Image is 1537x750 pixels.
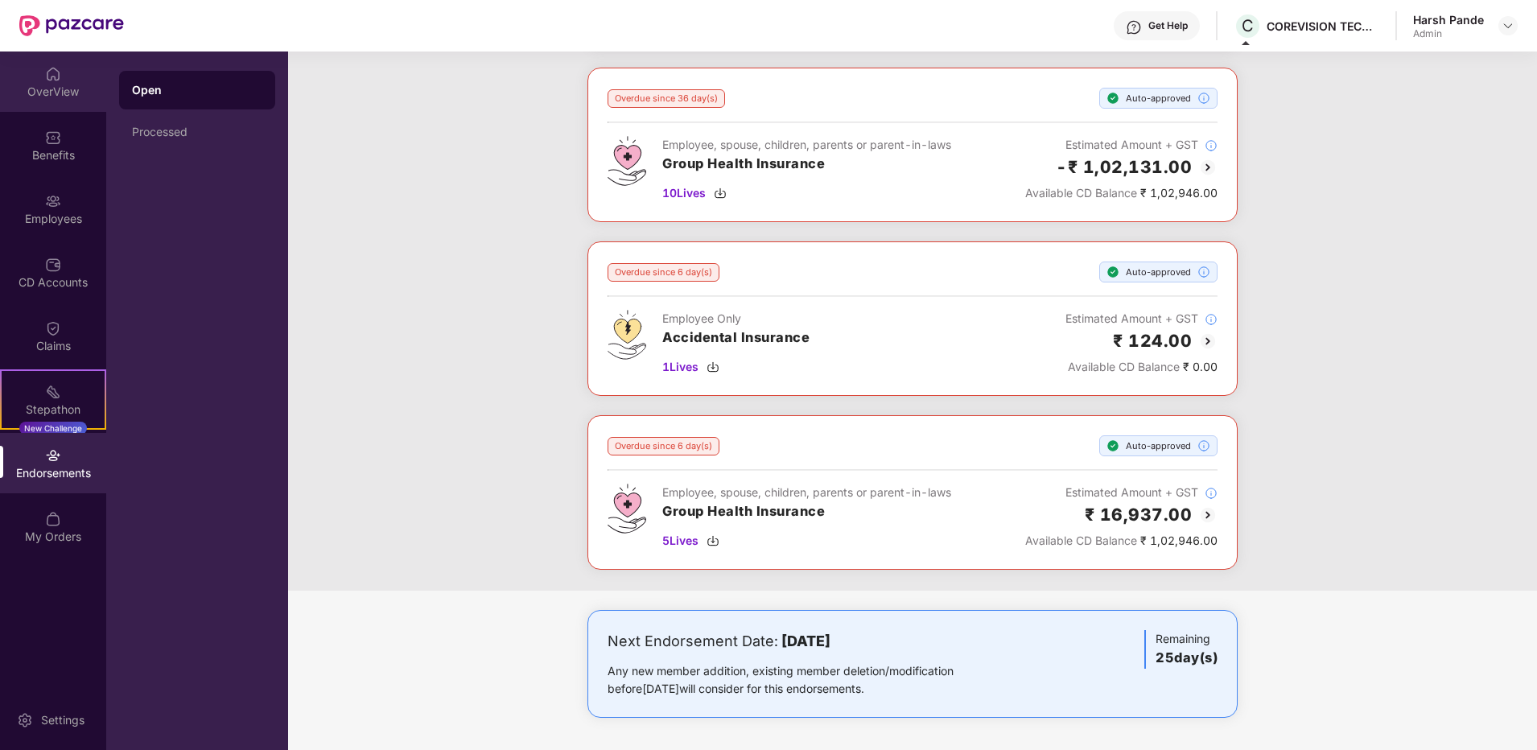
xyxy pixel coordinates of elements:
[1056,154,1192,180] h2: -₹ 1,02,131.00
[662,154,951,175] h3: Group Health Insurance
[608,136,646,186] img: svg+xml;base64,PHN2ZyB4bWxucz0iaHR0cDovL3d3dy53My5vcmcvMjAwMC9zdmciIHdpZHRoPSI0Ny43MTQiIGhlaWdodD...
[1198,505,1218,525] img: svg+xml;base64,PHN2ZyBpZD0iQmFjay0yMHgyMCIgeG1sbnM9Imh0dHA6Ly93d3cudzMub3JnLzIwMDAvc3ZnIiB3aWR0aD...
[1025,186,1137,200] span: Available CD Balance
[707,534,719,547] img: svg+xml;base64,PHN2ZyBpZD0iRG93bmxvYWQtMzJ4MzIiIHhtbG5zPSJodHRwOi8vd3d3LnczLm9yZy8yMDAwL3N2ZyIgd2...
[1205,487,1218,500] img: svg+xml;base64,PHN2ZyBpZD0iSW5mb18tXzMyeDMyIiBkYXRhLW5hbWU9IkluZm8gLSAzMngzMiIgeG1sbnM9Imh0dHA6Ly...
[45,320,61,336] img: svg+xml;base64,PHN2ZyBpZD0iQ2xhaW0iIHhtbG5zPSJodHRwOi8vd3d3LnczLm9yZy8yMDAwL3N2ZyIgd2lkdGg9IjIwIi...
[1267,19,1379,34] div: COREVISION TECHNOLOGY PRIVATE LIMITED
[662,501,951,522] h3: Group Health Insurance
[662,136,951,154] div: Employee, spouse, children, parents or parent-in-laws
[1198,158,1218,177] img: svg+xml;base64,PHN2ZyBpZD0iQmFjay0yMHgyMCIgeG1sbnM9Imh0dHA6Ly93d3cudzMub3JnLzIwMDAvc3ZnIiB3aWR0aD...
[1085,501,1193,528] h2: ₹ 16,937.00
[1144,630,1218,669] div: Remaining
[608,310,646,360] img: svg+xml;base64,PHN2ZyB4bWxucz0iaHR0cDovL3d3dy53My5vcmcvMjAwMC9zdmciIHdpZHRoPSI0OS4zMjEiIGhlaWdodD...
[662,310,810,328] div: Employee Only
[45,384,61,400] img: svg+xml;base64,PHN2ZyB4bWxucz0iaHR0cDovL3d3dy53My5vcmcvMjAwMC9zdmciIHdpZHRoPSIyMSIgaGVpZ2h0PSIyMC...
[608,263,719,282] div: Overdue since 6 day(s)
[714,187,727,200] img: svg+xml;base64,PHN2ZyBpZD0iRG93bmxvYWQtMzJ4MzIiIHhtbG5zPSJodHRwOi8vd3d3LnczLm9yZy8yMDAwL3N2ZyIgd2...
[1148,19,1188,32] div: Get Help
[45,193,61,209] img: svg+xml;base64,PHN2ZyBpZD0iRW1wbG95ZWVzIiB4bWxucz0iaHR0cDovL3d3dy53My5vcmcvMjAwMC9zdmciIHdpZHRoPS...
[1113,328,1192,354] h2: ₹ 124.00
[608,630,1004,653] div: Next Endorsement Date:
[1065,310,1218,328] div: Estimated Amount + GST
[1413,12,1484,27] div: Harsh Pande
[1197,439,1210,452] img: svg+xml;base64,PHN2ZyBpZD0iSW5mb18tXzMyeDMyIiBkYXRhLW5hbWU9IkluZm8gLSAzMngzMiIgeG1sbnM9Imh0dHA6Ly...
[45,447,61,464] img: svg+xml;base64,PHN2ZyBpZD0iRW5kb3JzZW1lbnRzIiB4bWxucz0iaHR0cDovL3d3dy53My5vcmcvMjAwMC9zdmciIHdpZH...
[608,437,719,455] div: Overdue since 6 day(s)
[608,662,1004,698] div: Any new member addition, existing member deletion/modification before [DATE] will consider for th...
[1106,266,1119,278] img: svg+xml;base64,PHN2ZyBpZD0iU3RlcC1Eb25lLTE2eDE2IiB4bWxucz0iaHR0cDovL3d3dy53My5vcmcvMjAwMC9zdmciIH...
[132,82,262,98] div: Open
[2,402,105,418] div: Stepathon
[1025,532,1218,550] div: ₹ 1,02,946.00
[45,511,61,527] img: svg+xml;base64,PHN2ZyBpZD0iTXlfT3JkZXJzIiBkYXRhLW5hbWU9Ik15IE9yZGVycyIgeG1sbnM9Imh0dHA6Ly93d3cudz...
[1205,313,1218,326] img: svg+xml;base64,PHN2ZyBpZD0iSW5mb18tXzMyeDMyIiBkYXRhLW5hbWU9IkluZm8gLSAzMngzMiIgeG1sbnM9Imh0dHA6Ly...
[132,126,262,138] div: Processed
[1198,332,1218,351] img: svg+xml;base64,PHN2ZyBpZD0iQmFjay0yMHgyMCIgeG1sbnM9Imh0dHA6Ly93d3cudzMub3JnLzIwMDAvc3ZnIiB3aWR0aD...
[707,361,719,373] img: svg+xml;base64,PHN2ZyBpZD0iRG93bmxvYWQtMzJ4MzIiIHhtbG5zPSJodHRwOi8vd3d3LnczLm9yZy8yMDAwL3N2ZyIgd2...
[1099,262,1218,282] div: Auto-approved
[1106,439,1119,452] img: svg+xml;base64,PHN2ZyBpZD0iU3RlcC1Eb25lLTE2eDE2IiB4bWxucz0iaHR0cDovL3d3dy53My5vcmcvMjAwMC9zdmciIH...
[1025,184,1218,202] div: ₹ 1,02,946.00
[1099,88,1218,109] div: Auto-approved
[1126,19,1142,35] img: svg+xml;base64,PHN2ZyBpZD0iSGVscC0zMngzMiIgeG1sbnM9Imh0dHA6Ly93d3cudzMub3JnLzIwMDAvc3ZnIiB3aWR0aD...
[781,633,830,649] b: [DATE]
[19,15,124,36] img: New Pazcare Logo
[608,484,646,534] img: svg+xml;base64,PHN2ZyB4bWxucz0iaHR0cDovL3d3dy53My5vcmcvMjAwMC9zdmciIHdpZHRoPSI0Ny43MTQiIGhlaWdodD...
[1025,484,1218,501] div: Estimated Amount + GST
[1068,360,1180,373] span: Available CD Balance
[17,712,33,728] img: svg+xml;base64,PHN2ZyBpZD0iU2V0dGluZy0yMHgyMCIgeG1sbnM9Imh0dHA6Ly93d3cudzMub3JnLzIwMDAvc3ZnIiB3aW...
[1205,139,1218,152] img: svg+xml;base64,PHN2ZyBpZD0iSW5mb18tXzMyeDMyIiBkYXRhLW5hbWU9IkluZm8gLSAzMngzMiIgeG1sbnM9Imh0dHA6Ly...
[1413,27,1484,40] div: Admin
[19,422,87,435] div: New Challenge
[662,358,698,376] span: 1 Lives
[1156,648,1218,669] h3: 25 day(s)
[36,712,89,728] div: Settings
[1242,16,1254,35] span: C
[45,257,61,273] img: svg+xml;base64,PHN2ZyBpZD0iQ0RfQWNjb3VudHMiIGRhdGEtbmFtZT0iQ0QgQWNjb3VudHMiIHhtbG5zPSJodHRwOi8vd3...
[1025,534,1137,547] span: Available CD Balance
[45,130,61,146] img: svg+xml;base64,PHN2ZyBpZD0iQmVuZWZpdHMiIHhtbG5zPSJodHRwOi8vd3d3LnczLm9yZy8yMDAwL3N2ZyIgd2lkdGg9Ij...
[608,89,725,108] div: Overdue since 36 day(s)
[45,66,61,82] img: svg+xml;base64,PHN2ZyBpZD0iSG9tZSIgeG1sbnM9Imh0dHA6Ly93d3cudzMub3JnLzIwMDAvc3ZnIiB3aWR0aD0iMjAiIG...
[1197,266,1210,278] img: svg+xml;base64,PHN2ZyBpZD0iSW5mb18tXzMyeDMyIiBkYXRhLW5hbWU9IkluZm8gLSAzMngzMiIgeG1sbnM9Imh0dHA6Ly...
[662,184,706,202] span: 10 Lives
[662,484,951,501] div: Employee, spouse, children, parents or parent-in-laws
[662,328,810,348] h3: Accidental Insurance
[662,532,698,550] span: 5 Lives
[1106,92,1119,105] img: svg+xml;base64,PHN2ZyBpZD0iU3RlcC1Eb25lLTE2eDE2IiB4bWxucz0iaHR0cDovL3d3dy53My5vcmcvMjAwMC9zdmciIH...
[1502,19,1514,32] img: svg+xml;base64,PHN2ZyBpZD0iRHJvcGRvd24tMzJ4MzIiIHhtbG5zPSJodHRwOi8vd3d3LnczLm9yZy8yMDAwL3N2ZyIgd2...
[1025,136,1218,154] div: Estimated Amount + GST
[1099,435,1218,456] div: Auto-approved
[1065,358,1218,376] div: ₹ 0.00
[1197,92,1210,105] img: svg+xml;base64,PHN2ZyBpZD0iSW5mb18tXzMyeDMyIiBkYXRhLW5hbWU9IkluZm8gLSAzMngzMiIgeG1sbnM9Imh0dHA6Ly...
